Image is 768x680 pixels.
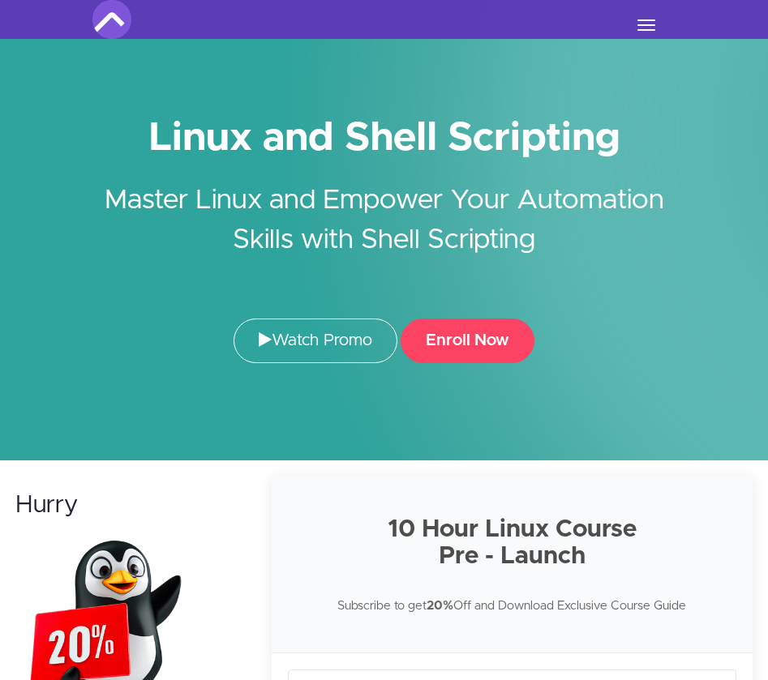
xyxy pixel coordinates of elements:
[92,120,676,156] h1: Linux and Shell Scripting
[288,516,736,570] h2: 10 Hour Linux Course Pre - Launch
[15,492,241,519] h2: Hurry
[427,600,453,612] strong: 20%
[234,319,397,363] a: Watch Promo
[288,594,736,618] p: Subscribe to get Off and Download Exclusive Course Guide
[401,319,534,363] button: Enroll Now
[92,156,676,278] h2: Master Linux and Empower Your Automation Skills with Shell Scripting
